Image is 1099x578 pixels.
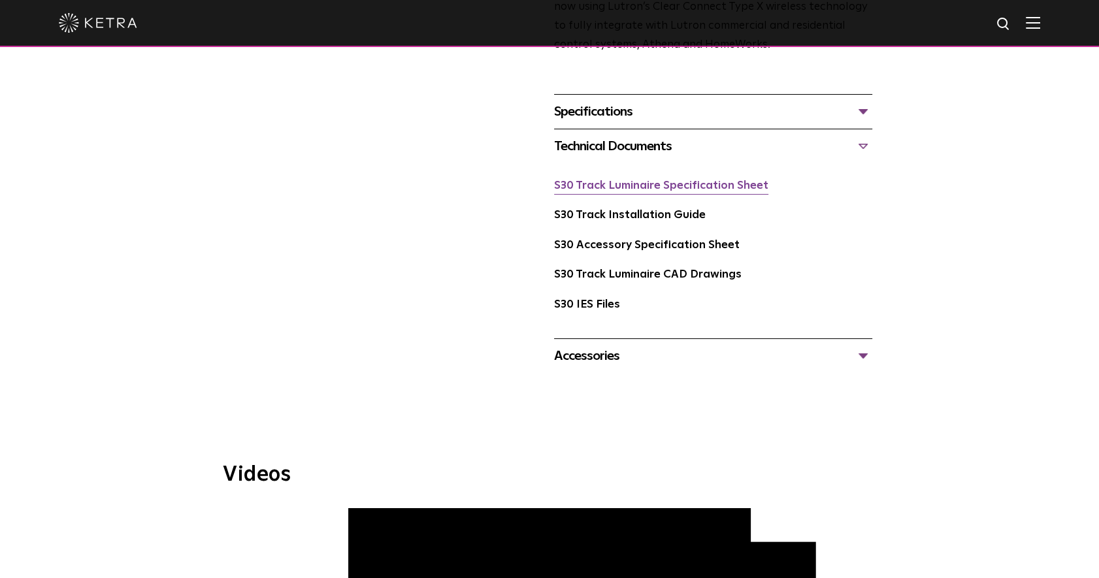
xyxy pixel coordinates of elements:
[223,464,876,485] h3: Videos
[554,136,872,157] div: Technical Documents
[1026,16,1040,29] img: Hamburger%20Nav.svg
[554,240,740,251] a: S30 Accessory Specification Sheet
[996,16,1012,33] img: search icon
[554,210,706,221] a: S30 Track Installation Guide
[554,101,872,122] div: Specifications
[554,180,768,191] a: S30 Track Luminaire Specification Sheet
[554,269,742,280] a: S30 Track Luminaire CAD Drawings
[59,13,137,33] img: ketra-logo-2019-white
[554,345,872,366] div: Accessories
[554,299,620,310] a: S30 IES Files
